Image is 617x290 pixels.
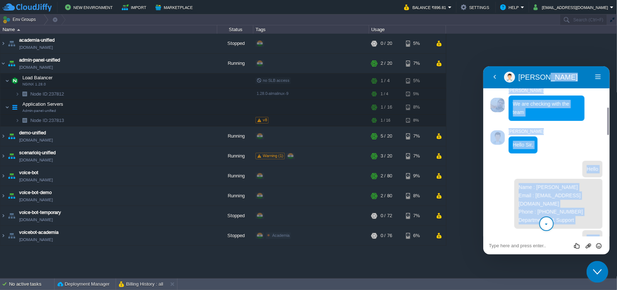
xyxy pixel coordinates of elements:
[17,29,20,31] img: AMDAwAAAACH5BAEAAAAALAAAAAABAAEAAAICRAEAOw==
[0,186,6,206] img: AMDAwAAAACH5BAEAAAAALAAAAAABAAEAAAICRAEAOw==
[30,91,65,97] span: 237812
[7,146,17,166] img: AMDAwAAAACH5BAEAAAAALAAAAAABAAEAAAICRAEAOw==
[7,186,17,206] img: AMDAwAAAACH5BAEAAAAALAAAAAABAAEAAAICRAEAOw==
[0,206,6,226] img: AMDAwAAAACH5BAEAAAAALAAAAAABAAEAAAICRAEAOw==
[30,91,49,97] span: Node ID:
[65,3,115,12] button: New Environment
[19,176,53,184] a: [DOMAIN_NAME]
[587,261,610,283] iframe: chat widget
[19,129,46,136] a: demo-unified
[381,88,388,100] div: 1 / 4
[19,56,60,64] a: admin-panel-unified
[406,186,429,206] div: 8%
[3,14,38,25] button: Env Groups
[406,88,429,100] div: 5%
[406,226,429,245] div: 6%
[257,78,290,83] span: no SLB access
[19,136,53,144] a: [DOMAIN_NAME]
[381,166,392,186] div: 2 / 80
[9,278,54,290] div: No active tasks
[406,166,429,186] div: 9%
[19,37,55,44] span: academia-unified
[7,206,17,226] img: AMDAwAAAACH5BAEAAAAALAAAAAABAAEAAAICRAEAOw==
[3,3,52,12] img: CloudJiffy
[22,75,53,81] span: Load Balancer
[19,64,53,71] a: [DOMAIN_NAME]
[406,206,429,226] div: 7%
[122,3,149,12] button: Import
[406,73,429,88] div: 5%
[0,226,6,245] img: AMDAwAAAACH5BAEAAAAALAAAAAABAAEAAAICRAEAOw==
[19,149,56,156] span: scenarioiq-unified
[406,100,429,114] div: 8%
[483,66,610,255] iframe: chat widget
[7,34,17,53] img: AMDAwAAAACH5BAEAAAAALAAAAAABAAEAAAICRAEAOw==
[5,100,9,114] img: AMDAwAAAACH5BAEAAAAALAAAAAABAAEAAAICRAEAOw==
[0,126,6,146] img: AMDAwAAAACH5BAEAAAAALAAAAAABAAEAAAICRAEAOw==
[7,126,17,146] img: AMDAwAAAACH5BAEAAAAALAAAAAABAAEAAAICRAEAOw==
[30,118,49,123] span: Node ID:
[381,34,392,53] div: 0 / 20
[7,166,17,186] img: AMDAwAAAACH5BAEAAAAALAAAAAABAAEAAAICRAEAOw==
[19,236,53,243] a: [DOMAIN_NAME]
[369,25,446,34] div: Usage
[30,91,65,97] a: Node ID:237812
[263,118,267,122] span: v8
[20,88,30,100] img: AMDAwAAAACH5BAEAAAAALAAAAAABAAEAAAICRAEAOw==
[10,73,20,88] img: AMDAwAAAACH5BAEAAAAALAAAAAABAAEAAAICRAEAOw==
[0,146,6,166] img: AMDAwAAAACH5BAEAAAAALAAAAAABAAEAAAICRAEAOw==
[19,196,53,203] a: [DOMAIN_NAME]
[22,101,64,107] a: Application ServersAdmin-panel-unified
[263,154,283,158] span: Warning (1)
[217,186,253,206] div: Running
[5,73,9,88] img: AMDAwAAAACH5BAEAAAAALAAAAAABAAEAAAICRAEAOw==
[155,3,195,12] button: Marketplace
[406,115,429,126] div: 8%
[0,166,6,186] img: AMDAwAAAACH5BAEAAAAALAAAAAABAAEAAAICRAEAOw==
[381,100,392,114] div: 1 / 16
[406,54,429,73] div: 7%
[1,25,217,34] div: Name
[461,3,491,12] button: Settings
[15,88,20,100] img: AMDAwAAAACH5BAEAAAAALAAAAAABAAEAAAICRAEAOw==
[22,75,53,80] a: Load BalancerNGINX 1.28.0
[19,44,53,51] a: [DOMAIN_NAME]
[57,281,110,288] button: Deployment Manager
[19,189,52,196] a: voice-bot-demo
[381,115,390,126] div: 1 / 16
[500,3,521,12] button: Help
[381,54,392,73] div: 2 / 20
[217,166,253,186] div: Running
[119,281,163,288] button: Billing History : all
[257,91,288,96] span: 1.28.0-almalinux-9
[404,3,448,12] button: Balance ₹896.81
[217,54,253,73] div: Running
[381,206,392,226] div: 0 / 72
[19,209,61,216] a: voice-bot-temporary
[19,169,38,176] a: voice-bot
[217,226,253,245] div: Stopped
[381,186,392,206] div: 2 / 80
[217,206,253,226] div: Stopped
[30,117,65,123] a: Node ID:237813
[381,146,392,166] div: 3 / 20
